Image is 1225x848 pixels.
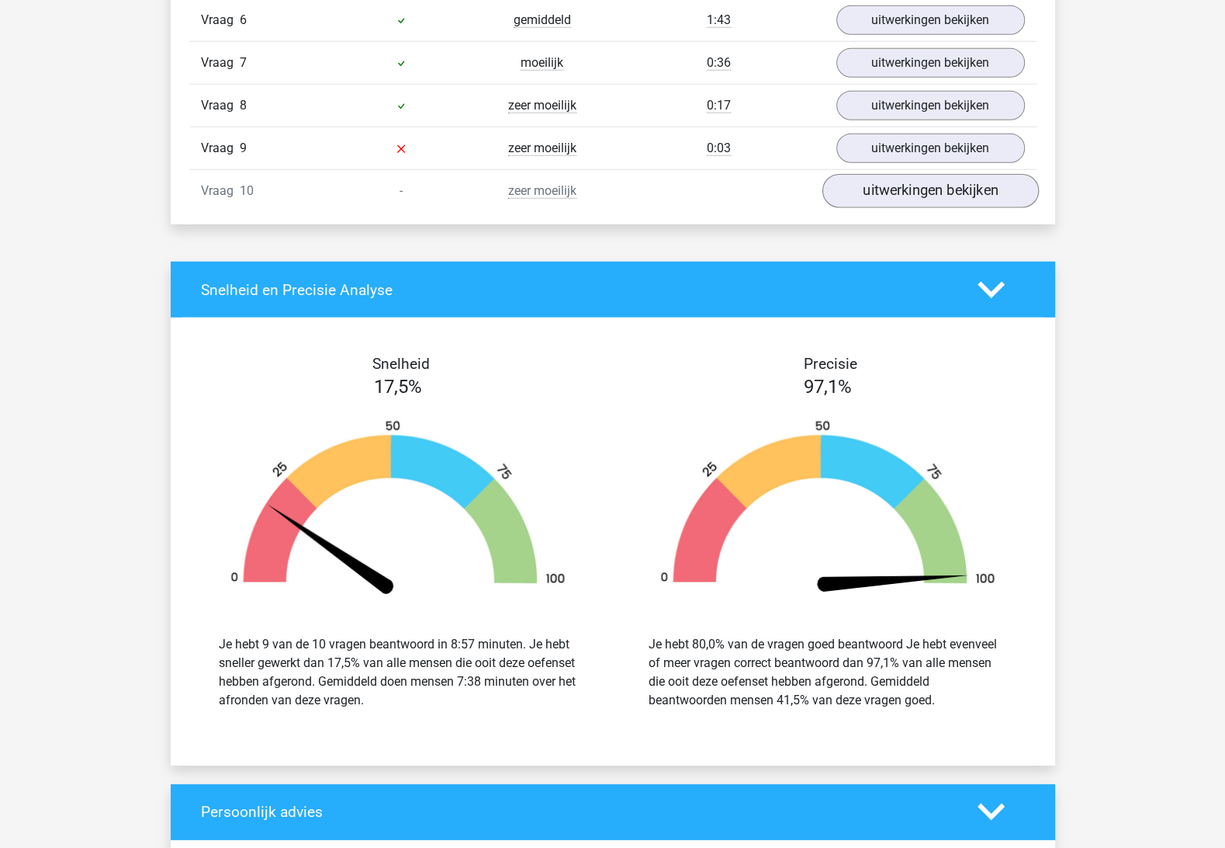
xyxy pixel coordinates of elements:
[707,55,731,71] span: 0:36
[508,183,576,199] span: zeer moeilijk
[707,141,731,156] span: 0:03
[804,376,852,398] span: 97,1%
[636,419,1019,597] img: 97.cffe5254236c.png
[521,55,563,71] span: moeilijk
[836,48,1025,78] a: uitwerkingen bekijken
[836,5,1025,35] a: uitwerkingen bekijken
[707,12,731,28] span: 1:43
[631,355,1031,373] h4: Precisie
[649,635,1007,710] div: Je hebt 80,0% van de vragen goed beantwoord Je hebt evenveel of meer vragen correct beantwoord da...
[240,12,247,27] span: 6
[201,96,240,115] span: Vraag
[201,803,954,821] h4: Persoonlijk advies
[201,54,240,72] span: Vraag
[330,182,472,200] div: -
[240,55,247,70] span: 7
[822,175,1038,209] a: uitwerkingen bekijken
[836,91,1025,120] a: uitwerkingen bekijken
[836,134,1025,163] a: uitwerkingen bekijken
[206,419,590,597] img: 18.8bc0c4b7a8e7.png
[508,98,576,113] span: zeer moeilijk
[240,183,254,198] span: 10
[240,98,247,113] span: 8
[374,376,422,398] span: 17,5%
[707,98,731,113] span: 0:17
[201,11,240,30] span: Vraag
[514,12,571,28] span: gemiddeld
[201,139,240,158] span: Vraag
[219,635,577,710] div: Je hebt 9 van de 10 vragen beantwoord in 8:57 minuten. Je hebt sneller gewerkt dan 17,5% van alle...
[240,141,247,155] span: 9
[201,281,954,299] h4: Snelheid en Precisie Analyse
[508,141,576,156] span: zeer moeilijk
[201,355,601,373] h4: Snelheid
[201,182,240,200] span: Vraag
